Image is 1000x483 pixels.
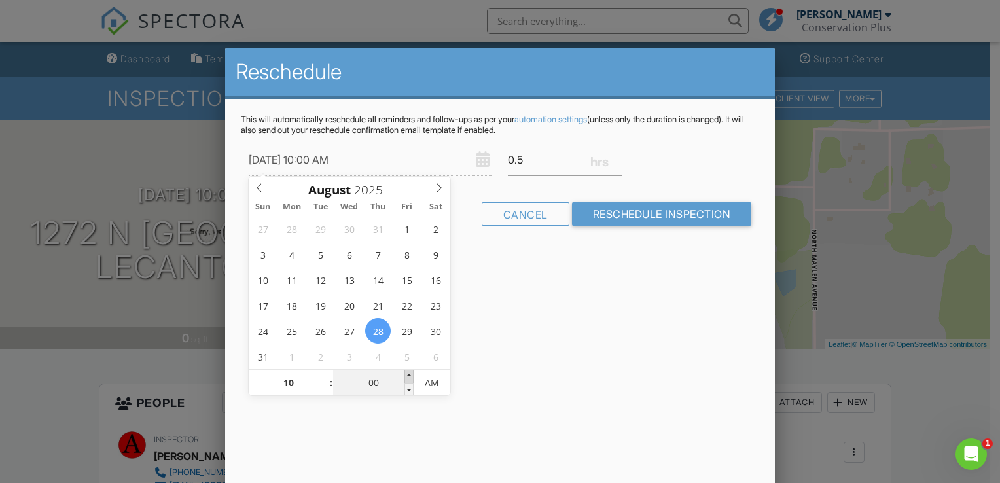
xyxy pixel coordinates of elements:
[394,241,420,267] span: August 8, 2025
[250,241,276,267] span: August 3, 2025
[308,267,333,293] span: August 12, 2025
[365,344,391,369] span: September 4, 2025
[250,293,276,318] span: August 17, 2025
[241,115,759,135] p: This will automatically reschedule all reminders and follow-ups as per your (unless only the dura...
[279,318,304,344] span: August 25, 2025
[421,203,450,211] span: Sat
[423,344,448,369] span: September 6, 2025
[394,216,420,241] span: August 1, 2025
[277,203,306,211] span: Mon
[249,203,277,211] span: Sun
[365,318,391,344] span: August 28, 2025
[336,318,362,344] span: August 27, 2025
[333,370,414,396] input: Scroll to increment
[482,202,569,226] div: Cancel
[236,59,764,85] h2: Reschedule
[393,203,421,211] span: Fri
[336,267,362,293] span: August 13, 2025
[365,293,391,318] span: August 21, 2025
[329,370,333,396] span: :
[423,267,448,293] span: August 16, 2025
[336,293,362,318] span: August 20, 2025
[514,115,587,124] a: automation settings
[955,438,987,470] iframe: Intercom live chat
[335,203,364,211] span: Wed
[308,293,333,318] span: August 19, 2025
[365,267,391,293] span: August 14, 2025
[249,370,329,396] input: Scroll to increment
[394,318,420,344] span: August 29, 2025
[423,241,448,267] span: August 9, 2025
[414,370,450,396] span: Click to toggle
[250,216,276,241] span: July 27, 2025
[250,344,276,369] span: August 31, 2025
[250,318,276,344] span: August 24, 2025
[336,241,362,267] span: August 6, 2025
[365,216,391,241] span: July 31, 2025
[279,216,304,241] span: July 28, 2025
[308,184,351,196] span: Scroll to increment
[394,267,420,293] span: August 15, 2025
[306,203,335,211] span: Tue
[308,216,333,241] span: July 29, 2025
[423,318,448,344] span: August 30, 2025
[364,203,393,211] span: Thu
[279,241,304,267] span: August 4, 2025
[279,344,304,369] span: September 1, 2025
[308,318,333,344] span: August 26, 2025
[279,267,304,293] span: August 11, 2025
[423,293,448,318] span: August 23, 2025
[394,293,420,318] span: August 22, 2025
[336,344,362,369] span: September 3, 2025
[336,216,362,241] span: July 30, 2025
[394,344,420,369] span: September 5, 2025
[308,241,333,267] span: August 5, 2025
[572,202,752,226] input: Reschedule Inspection
[351,181,394,198] input: Scroll to increment
[365,241,391,267] span: August 7, 2025
[982,438,993,449] span: 1
[279,293,304,318] span: August 18, 2025
[423,216,448,241] span: August 2, 2025
[308,344,333,369] span: September 2, 2025
[250,267,276,293] span: August 10, 2025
